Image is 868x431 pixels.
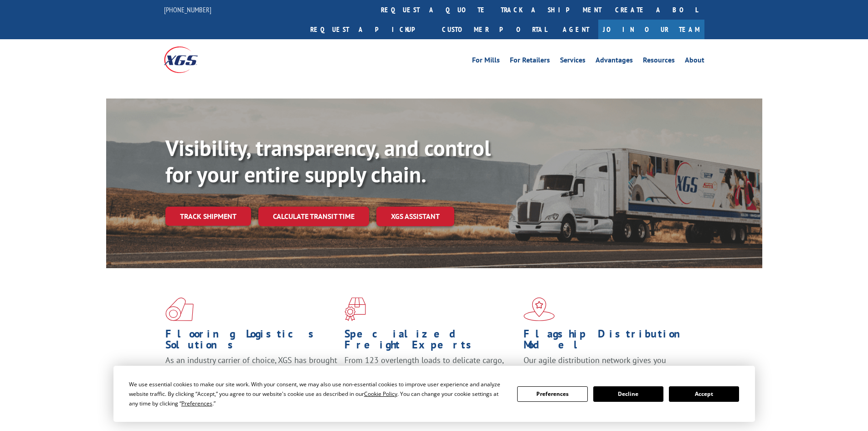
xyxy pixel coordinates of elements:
div: Cookie Consent Prompt [113,366,755,422]
a: About [685,57,704,67]
button: Accept [669,386,739,402]
span: Our agile distribution network gives you nationwide inventory management on demand. [524,355,691,376]
a: [PHONE_NUMBER] [164,5,211,14]
a: For Retailers [510,57,550,67]
div: We use essential cookies to make our site work. With your consent, we may also use non-essential ... [129,379,506,408]
span: As an industry carrier of choice, XGS has brought innovation and dedication to flooring logistics... [165,355,337,387]
img: xgs-icon-total-supply-chain-intelligence-red [165,297,194,321]
img: xgs-icon-flagship-distribution-model-red [524,297,555,321]
a: Request a pickup [303,20,435,39]
a: Advantages [596,57,633,67]
h1: Flooring Logistics Solutions [165,328,338,355]
a: Calculate transit time [258,207,369,226]
span: Cookie Policy [364,390,397,398]
a: Join Our Team [598,20,704,39]
a: Resources [643,57,675,67]
h1: Flagship Distribution Model [524,328,696,355]
b: Visibility, transparency, and control for your entire supply chain. [165,134,491,188]
a: Customer Portal [435,20,554,39]
a: Track shipment [165,207,251,226]
a: For Mills [472,57,500,67]
a: Services [560,57,586,67]
a: Agent [554,20,598,39]
button: Preferences [517,386,587,402]
button: Decline [593,386,663,402]
h1: Specialized Freight Experts [344,328,517,355]
img: xgs-icon-focused-on-flooring-red [344,297,366,321]
a: XGS ASSISTANT [376,207,454,226]
span: Preferences [181,400,212,407]
p: From 123 overlength loads to delicate cargo, our experienced staff knows the best way to move you... [344,355,517,395]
